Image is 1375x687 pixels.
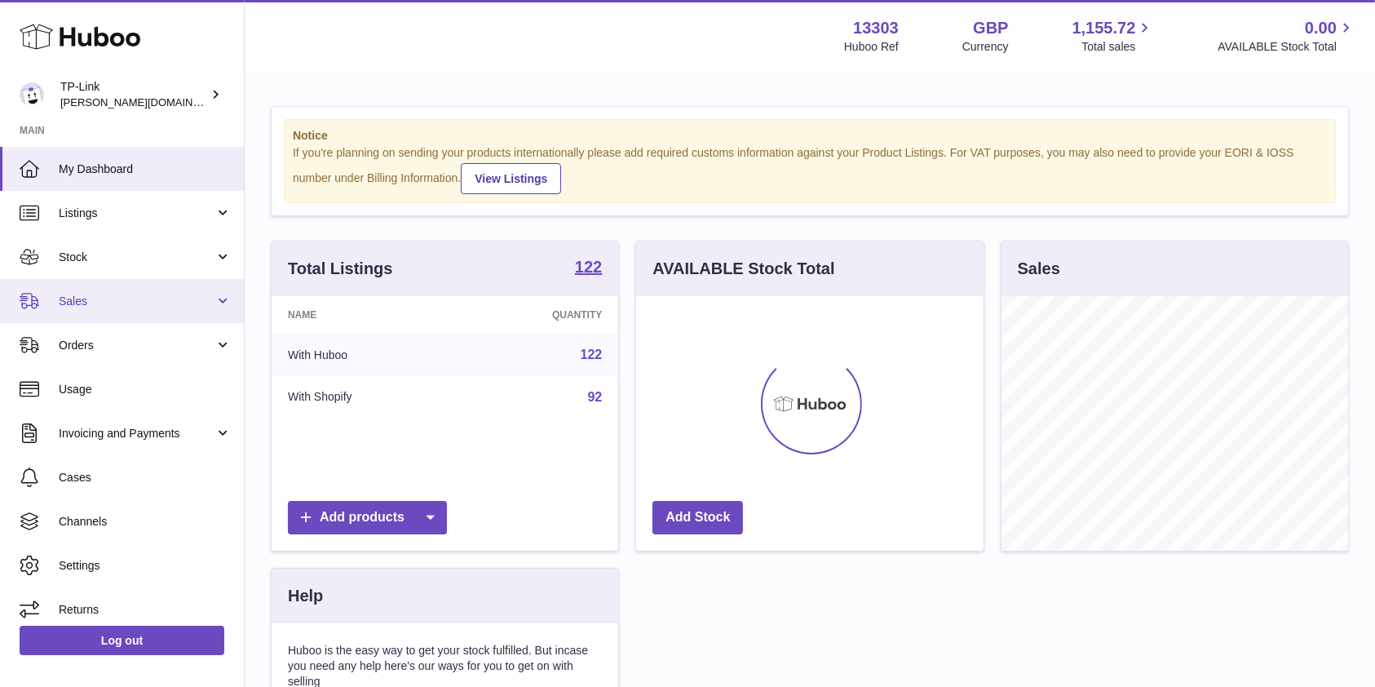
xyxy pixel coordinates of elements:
strong: 13303 [853,17,899,39]
span: Invoicing and Payments [59,426,214,441]
span: Sales [59,294,214,309]
td: With Shopify [272,376,458,419]
th: Quantity [458,296,618,334]
span: Orders [59,338,214,353]
strong: GBP [973,17,1008,39]
div: Huboo Ref [844,39,899,55]
a: 122 [581,348,603,361]
span: AVAILABLE Stock Total [1218,39,1355,55]
div: Currency [962,39,1009,55]
span: [PERSON_NAME][DOMAIN_NAME][EMAIL_ADDRESS][DOMAIN_NAME] [60,95,412,109]
div: TP-Link [60,79,207,110]
a: Add Stock [652,501,743,534]
a: 122 [575,259,602,278]
strong: 122 [575,259,602,275]
span: Listings [59,206,214,221]
span: Total sales [1081,39,1154,55]
h3: AVAILABLE Stock Total [652,258,834,280]
th: Name [272,296,458,334]
span: My Dashboard [59,162,232,177]
a: 1,155.72 Total sales [1072,17,1155,55]
h3: Total Listings [288,258,393,280]
a: 92 [588,390,603,404]
td: With Huboo [272,334,458,376]
span: Channels [59,514,232,530]
div: If you're planning on sending your products internationally please add required customs informati... [293,145,1327,194]
span: Settings [59,558,232,574]
h3: Sales [1018,258,1060,280]
span: 0.00 [1305,17,1337,39]
a: Log out [20,626,224,655]
span: Stock [59,250,214,265]
span: 1,155.72 [1072,17,1136,39]
span: Usage [59,382,232,397]
a: View Listings [461,163,561,194]
span: Cases [59,470,232,485]
h3: Help [288,585,323,607]
a: 0.00 AVAILABLE Stock Total [1218,17,1355,55]
span: Returns [59,602,232,618]
img: susie.li@tp-link.com [20,82,44,107]
a: Add products [288,501,447,534]
strong: Notice [293,128,1327,144]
